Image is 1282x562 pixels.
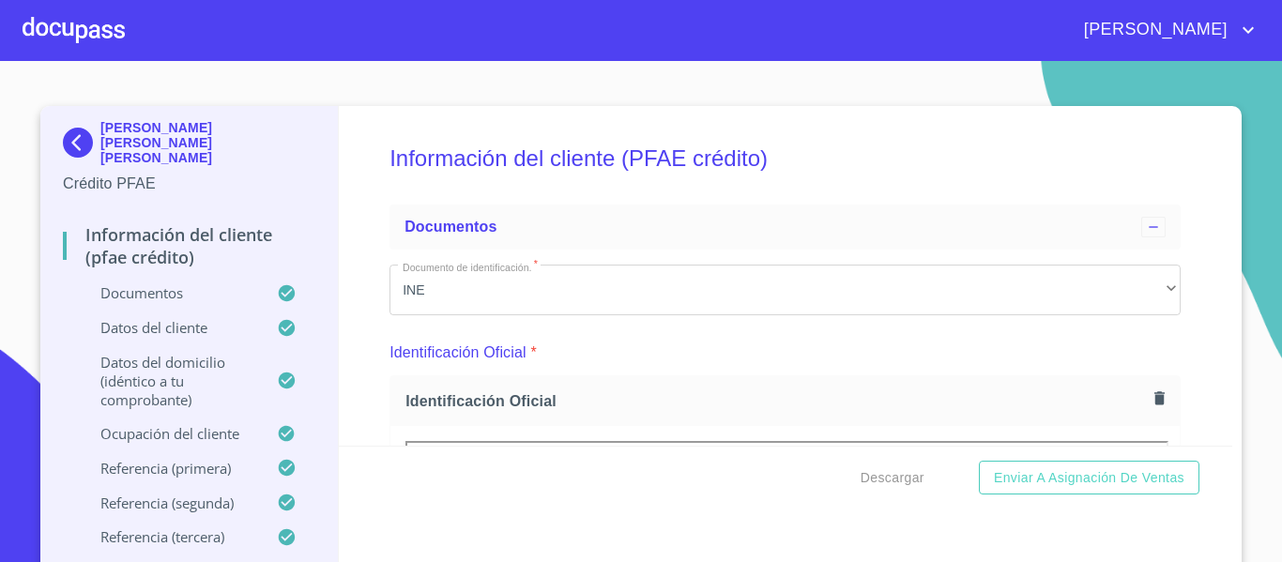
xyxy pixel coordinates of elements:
button: account of current user [1070,15,1259,45]
p: Información del cliente (PFAE crédito) [63,223,315,268]
p: Crédito PFAE [63,173,315,195]
img: Docupass spot blue [63,128,100,158]
span: Enviar a Asignación de Ventas [994,466,1184,490]
button: Enviar a Asignación de Ventas [979,461,1199,495]
div: [PERSON_NAME] [PERSON_NAME] [PERSON_NAME] [63,120,315,173]
span: Documentos [404,219,496,235]
p: Ocupación del Cliente [63,424,277,443]
p: Identificación Oficial [389,342,527,364]
p: Referencia (segunda) [63,494,277,512]
button: Descargar [853,461,932,495]
h5: Información del cliente (PFAE crédito) [389,120,1181,197]
p: Referencia (tercera) [63,527,277,546]
p: Referencia (primera) [63,459,277,478]
p: Datos del cliente [63,318,277,337]
p: [PERSON_NAME] [PERSON_NAME] [PERSON_NAME] [100,120,315,165]
span: Descargar [861,466,924,490]
span: Identificación Oficial [405,391,1147,411]
span: [PERSON_NAME] [1070,15,1237,45]
p: Datos del domicilio (idéntico a tu comprobante) [63,353,277,409]
div: Documentos [389,205,1181,250]
div: INE [389,265,1181,315]
p: Documentos [63,283,277,302]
